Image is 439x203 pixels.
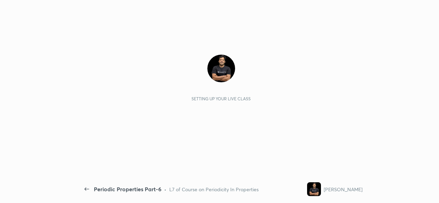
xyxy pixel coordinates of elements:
div: • [164,186,167,193]
img: 09cf30fa7328422783919cb9d1918269.jpg [307,182,321,196]
div: L7 of Course on Periodicity In Properties [169,186,259,193]
div: Setting up your live class [191,96,251,101]
img: 09cf30fa7328422783919cb9d1918269.jpg [207,55,235,82]
div: [PERSON_NAME] [324,186,362,193]
div: Periodic Properties Part-6 [94,185,161,193]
